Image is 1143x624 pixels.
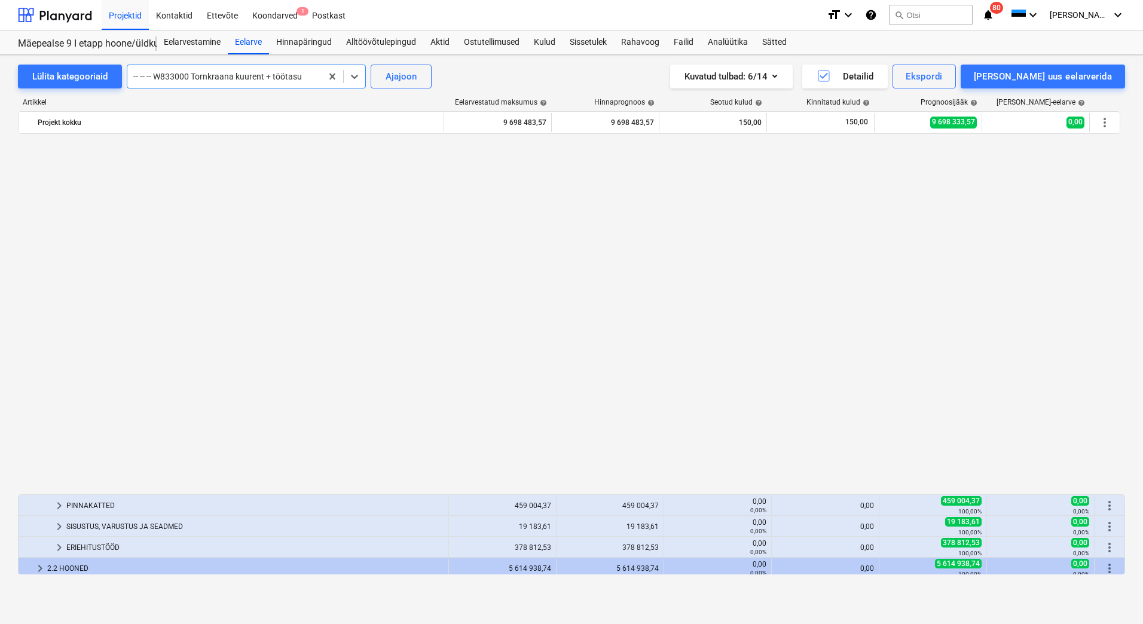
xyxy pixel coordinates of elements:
span: help [860,99,870,106]
span: Rohkem tegevusi [1102,561,1117,576]
small: 100,00% [958,571,982,577]
i: keyboard_arrow_down [1026,8,1040,22]
span: search [894,10,904,20]
div: Ajajoon [386,69,417,84]
div: 19 183,61 [454,522,551,531]
span: help [753,99,762,106]
div: 5 614 938,74 [454,564,551,573]
small: 0,00% [1073,550,1089,556]
div: Eelarvestatud maksumus [455,98,547,106]
button: Kuvatud tulbad:6/14 [670,65,793,88]
span: 1 [297,7,308,16]
span: Rohkem tegevusi [1102,519,1117,534]
a: Eelarve [228,30,269,54]
span: 0,00 [1071,496,1089,506]
small: 0,00% [1073,571,1089,577]
div: 0,00 [669,539,766,556]
span: keyboard_arrow_right [33,561,47,576]
span: 5 614 938,74 [935,559,982,568]
div: Mäepealse 9 I etapp hoone/üldkulud//maatööd (2101988//2101671) [18,38,142,50]
span: help [968,99,977,106]
div: Sissetulek [563,30,614,54]
span: [PERSON_NAME] [1050,10,1110,20]
button: Otsi [889,5,973,25]
span: 0,00 [1066,117,1084,128]
span: help [537,99,547,106]
a: Kulud [527,30,563,54]
div: Detailid [817,69,873,84]
div: 378 812,53 [454,543,551,552]
small: 100,00% [958,529,982,536]
i: notifications [982,8,994,22]
a: Alltöövõtulepingud [339,30,423,54]
span: keyboard_arrow_right [52,519,66,534]
i: keyboard_arrow_down [1111,8,1125,22]
i: keyboard_arrow_down [841,8,855,22]
div: 0,00 [669,560,766,577]
div: 0,00 [777,564,874,573]
span: keyboard_arrow_right [52,540,66,555]
small: 0,00% [750,549,766,555]
div: 459 004,37 [561,501,659,510]
span: Rohkem tegevusi [1102,540,1117,555]
div: 0,00 [669,497,766,514]
a: Ostutellimused [457,30,527,54]
span: 0,00 [1071,559,1089,568]
div: Prognoosijääk [921,98,977,106]
div: 9 698 483,57 [557,113,654,132]
div: 2.2 HOONED [47,559,444,578]
div: Hinnaprognoos [594,98,655,106]
a: Failid [667,30,701,54]
div: 0,00 [777,522,874,531]
small: 100,00% [958,550,982,556]
button: Lülita kategooriaid [18,65,122,88]
small: 0,00% [750,507,766,513]
div: 5 614 938,74 [561,564,659,573]
a: Aktid [423,30,457,54]
span: help [1075,99,1085,106]
div: Kinnitatud kulud [806,98,870,106]
div: Kuvatud tulbad : 6/14 [684,69,778,84]
small: 0,00% [750,528,766,534]
div: 0,00 [669,518,766,535]
button: Ajajoon [371,65,432,88]
span: 378 812,53 [941,538,982,547]
iframe: Chat Widget [1083,567,1143,624]
span: 0,00 [1071,517,1089,527]
button: [PERSON_NAME] uus eelarverida [961,65,1125,88]
a: Eelarvestamine [157,30,228,54]
i: format_size [827,8,841,22]
span: 459 004,37 [941,496,982,506]
button: Ekspordi [893,65,955,88]
div: Seotud kulud [710,98,762,106]
span: help [645,99,655,106]
div: Artikkel [18,98,445,106]
div: Lülita kategooriaid [32,69,108,84]
span: 9 698 333,57 [930,117,977,128]
div: [PERSON_NAME] uus eelarverida [974,69,1112,84]
small: 0,00% [750,570,766,576]
div: 19 183,61 [561,522,659,531]
div: [PERSON_NAME]-eelarve [997,98,1085,106]
div: PINNAKATTED [66,496,444,515]
span: 80 [990,2,1003,14]
a: Hinnapäringud [269,30,339,54]
div: 0,00 [777,543,874,552]
small: 100,00% [958,508,982,515]
a: Rahavoog [614,30,667,54]
span: Rohkem tegevusi [1102,498,1117,513]
span: 0,00 [1071,538,1089,547]
a: Sätted [755,30,794,54]
small: 0,00% [1073,508,1089,515]
a: Analüütika [701,30,755,54]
